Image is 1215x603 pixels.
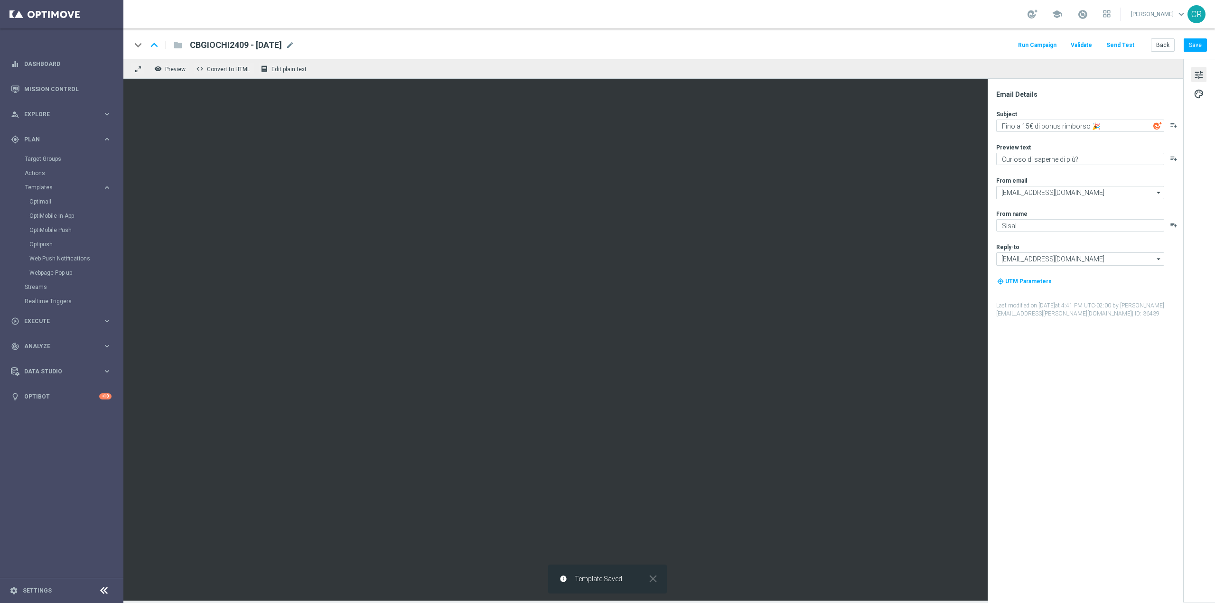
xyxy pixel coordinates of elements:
span: Plan [24,137,103,142]
i: keyboard_arrow_right [103,135,112,144]
div: Explore [11,110,103,119]
button: playlist_add [1170,221,1178,229]
button: person_search Explore keyboard_arrow_right [10,111,112,118]
i: receipt [261,65,268,73]
a: Web Push Notifications [29,255,99,262]
a: Target Groups [25,155,99,163]
i: person_search [11,110,19,119]
div: Templates [25,180,122,280]
span: school [1052,9,1062,19]
button: Mission Control [10,85,112,93]
a: Actions [25,169,99,177]
button: remove_red_eye Preview [152,63,190,75]
button: equalizer Dashboard [10,60,112,68]
i: settings [9,586,18,595]
a: OptiMobile Push [29,226,99,234]
button: play_circle_outline Execute keyboard_arrow_right [10,317,112,325]
i: lightbulb [11,392,19,401]
div: Target Groups [25,152,122,166]
span: Validate [1071,42,1092,48]
i: keyboard_arrow_right [103,110,112,119]
button: code Convert to HTML [194,63,254,75]
i: info [560,575,567,583]
span: keyboard_arrow_down [1176,9,1187,19]
button: Data Studio keyboard_arrow_right [10,368,112,375]
button: playlist_add [1170,155,1178,162]
button: Run Campaign [1017,39,1058,52]
button: playlist_add [1170,121,1178,129]
label: Preview text [996,144,1031,151]
span: Analyze [24,343,103,349]
i: keyboard_arrow_right [103,183,112,192]
div: +10 [99,393,112,399]
a: Mission Control [24,76,112,102]
span: | ID: 36439 [1132,310,1159,317]
div: Templates [25,185,103,190]
a: Realtime Triggers [25,297,99,305]
button: my_location UTM Parameters [996,276,1053,287]
a: [PERSON_NAME]keyboard_arrow_down [1130,7,1187,21]
span: palette [1194,88,1204,100]
i: keyboard_arrow_up [147,38,161,52]
label: Last modified on [DATE] at 4:41 PM UTC-02:00 by [PERSON_NAME][EMAIL_ADDRESS][PERSON_NAME][DOMAIN_... [996,302,1182,318]
div: Dashboard [11,51,112,76]
div: Optimail [29,195,122,209]
div: Analyze [11,342,103,351]
a: Optimail [29,198,99,205]
button: receipt Edit plain text [258,63,311,75]
a: Optibot [24,384,99,409]
button: lightbulb Optibot +10 [10,393,112,400]
button: gps_fixed Plan keyboard_arrow_right [10,136,112,143]
button: tune [1191,67,1206,82]
span: Data Studio [24,369,103,374]
div: OptiMobile In-App [29,209,122,223]
button: palette [1191,86,1206,101]
div: Webpage Pop-up [29,266,122,280]
label: From email [996,177,1027,185]
i: gps_fixed [11,135,19,144]
a: Settings [23,588,52,594]
div: Optibot [11,384,112,409]
i: keyboard_arrow_right [103,316,112,325]
span: Template Saved [575,575,622,583]
span: Execute [24,318,103,324]
button: track_changes Analyze keyboard_arrow_right [10,343,112,350]
a: Optipush [29,241,99,248]
span: Edit plain text [271,66,307,73]
div: Web Push Notifications [29,251,122,266]
div: OptiMobile Push [29,223,122,237]
i: keyboard_arrow_right [103,342,112,351]
button: Back [1151,38,1175,52]
span: code [196,65,204,73]
span: Preview [165,66,186,73]
i: close [647,573,659,585]
button: Templates keyboard_arrow_right [25,184,112,191]
input: newsletter@comunicazioni.sisal.it [996,186,1164,199]
span: mode_edit [286,41,294,49]
button: close [646,575,659,583]
i: my_location [997,278,1004,285]
span: CBGIOCHI2409 - 2025-09-24 [190,39,282,51]
i: play_circle_outline [11,317,19,325]
div: Execute [11,317,103,325]
i: arrow_drop_down [1154,253,1164,265]
span: Templates [25,185,93,190]
div: Plan [11,135,103,144]
label: Reply-to [996,243,1019,251]
div: Actions [25,166,122,180]
div: Streams [25,280,122,294]
div: CR [1187,5,1206,23]
div: Mission Control [11,76,112,102]
a: OptiMobile In-App [29,212,99,220]
img: optiGenie.svg [1153,121,1162,130]
label: From name [996,210,1028,218]
span: tune [1194,69,1204,81]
